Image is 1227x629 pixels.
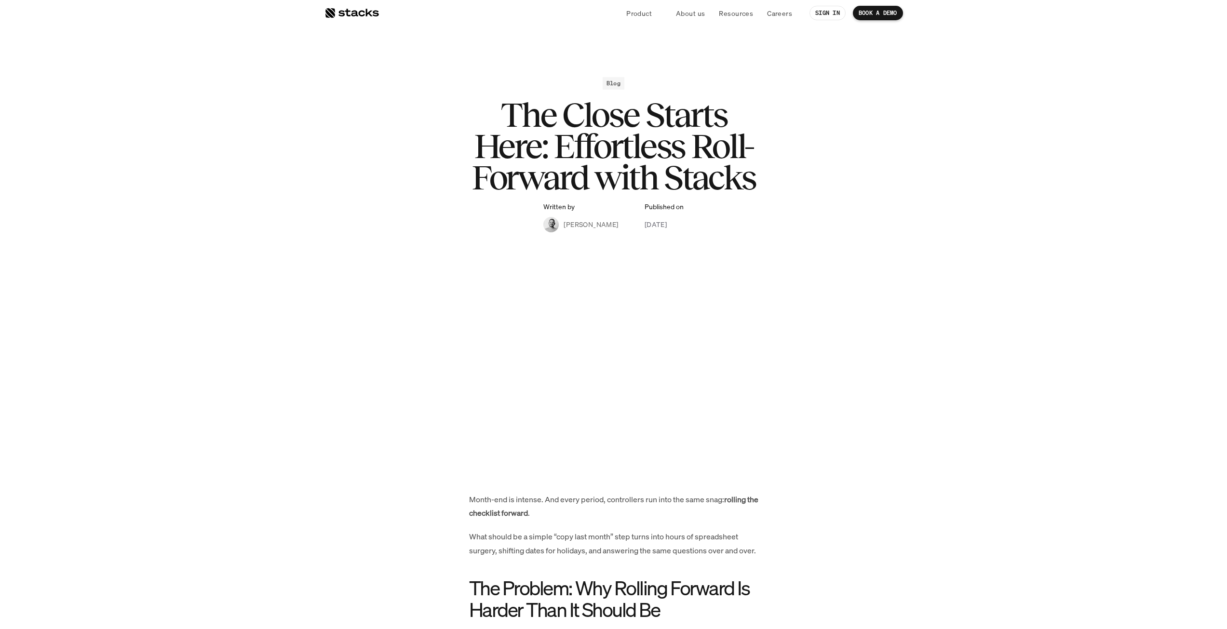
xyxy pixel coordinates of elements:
[645,203,684,211] p: Published on
[767,8,792,18] p: Careers
[815,10,840,16] p: SIGN IN
[713,4,759,22] a: Resources
[626,8,652,18] p: Product
[853,6,903,20] a: BOOK A DEMO
[469,530,758,558] p: What should be a simple “copy last month” step turns into hours of spreadsheet surgery, shifting ...
[421,99,807,193] h1: The Close Starts Here: Effortless Roll-Forward with Stacks
[543,203,575,211] p: Written by
[469,493,758,521] p: Month-end is intense. And every period, controllers run into the same snag: .
[761,4,798,22] a: Careers
[469,577,758,620] h2: The Problem: Why Rolling Forward Is Harder Than It Should Be
[564,219,618,229] p: [PERSON_NAME]
[676,8,705,18] p: About us
[859,10,897,16] p: BOOK A DEMO
[645,219,667,229] p: [DATE]
[809,6,846,20] a: SIGN IN
[670,4,711,22] a: About us
[719,8,753,18] p: Resources
[607,80,620,87] h2: Blog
